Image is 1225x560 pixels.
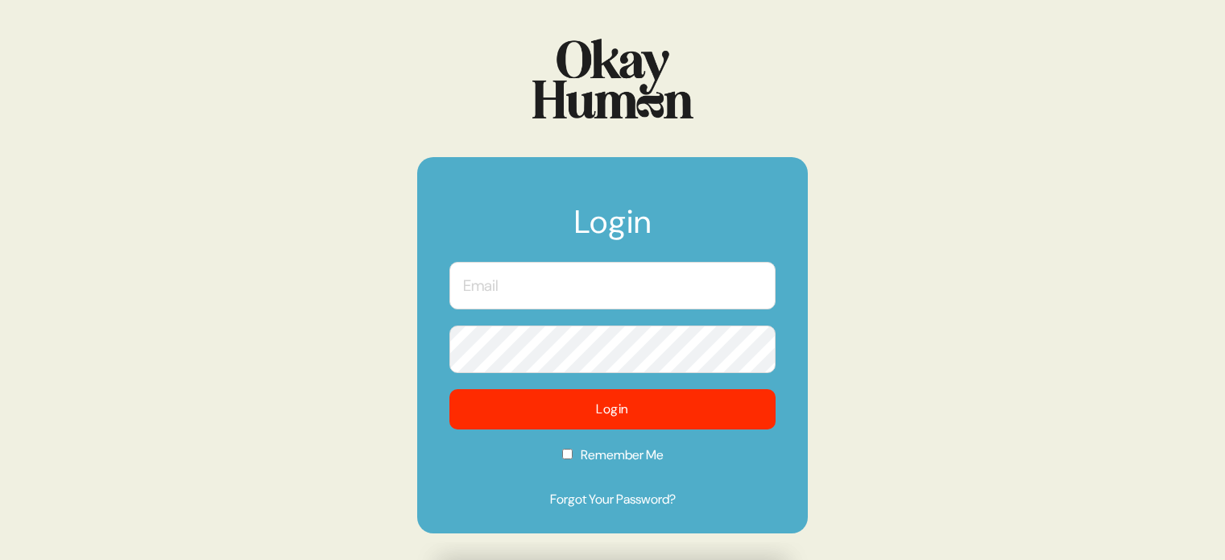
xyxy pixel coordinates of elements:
input: Email [449,262,776,309]
h1: Login [449,205,776,254]
label: Remember Me [449,446,776,475]
img: Logo [532,39,693,118]
button: Login [449,389,776,429]
input: Remember Me [562,449,573,459]
a: Forgot Your Password? [449,490,776,509]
